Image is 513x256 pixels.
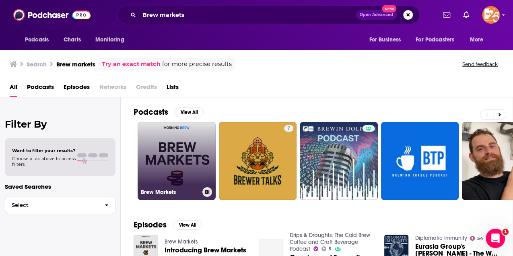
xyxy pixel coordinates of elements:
[482,6,500,24] span: Logged in as kerrifulks
[58,32,86,47] a: Charts
[25,34,49,45] span: Podcasts
[440,8,453,22] a: Show notifications dropdown
[5,118,115,130] h2: Filter By
[162,60,232,69] span: for more precise results
[141,189,199,196] h3: Brew Markets
[134,107,168,117] h2: Podcasts
[165,247,246,254] a: Introducing Brew Markets
[136,81,157,97] span: Credits
[287,125,290,133] span: 7
[13,7,91,23] img: Podchaser - Follow, Share and Rate Podcasts
[482,6,500,24] button: Show profile menu
[502,229,509,235] span: 1
[460,8,472,22] a: Show notifications dropdown
[5,202,98,208] span: Select
[90,32,134,47] button: open menu
[64,81,90,97] a: Episodes
[134,107,204,117] a: PodcastsView All
[165,238,198,245] a: Brew Markets
[134,220,202,230] a: EpisodesView All
[138,122,216,200] a: Brew Markets
[477,237,483,240] span: 54
[369,34,401,45] span: For Business
[56,60,95,68] h3: Brew markets
[19,32,59,47] button: open menu
[99,81,126,97] span: Networks
[102,60,161,69] a: Try an exact match
[10,81,17,97] a: All
[175,107,204,117] button: View All
[12,156,76,167] span: Choose a tab above to access filters.
[486,229,505,248] iframe: Intercom live chat
[284,125,293,132] a: 7
[416,34,454,45] span: For Podcasters
[27,60,47,68] h3: Search
[382,5,396,12] span: New
[464,32,494,47] button: open menu
[95,34,124,45] span: Monitoring
[410,32,466,47] button: open menu
[290,232,370,252] a: Drips & Draughts: The Cold Brew Coffee and Craft Beverage Podcast
[5,183,115,190] p: Saved Searches
[5,196,115,214] button: Select
[27,81,54,97] a: Podcasts
[329,247,332,251] span: 5
[117,6,420,24] div: Search podcasts, credits, & more...
[64,34,81,45] span: Charts
[415,235,467,242] a: Diplomatic Immunity
[134,220,167,230] h2: Episodes
[363,32,411,47] button: open menu
[173,220,202,230] button: View All
[167,81,179,97] a: Lists
[219,122,297,200] a: 7
[321,246,332,251] a: 5
[139,8,356,21] input: Search podcasts, credits, & more...
[470,34,484,45] span: More
[360,13,393,17] span: Open Advanced
[470,236,483,241] a: 54
[460,61,500,68] button: Send feedback
[356,10,397,20] button: Open AdvancedNew
[482,6,500,24] img: User Profile
[12,148,76,153] span: Want to filter your results?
